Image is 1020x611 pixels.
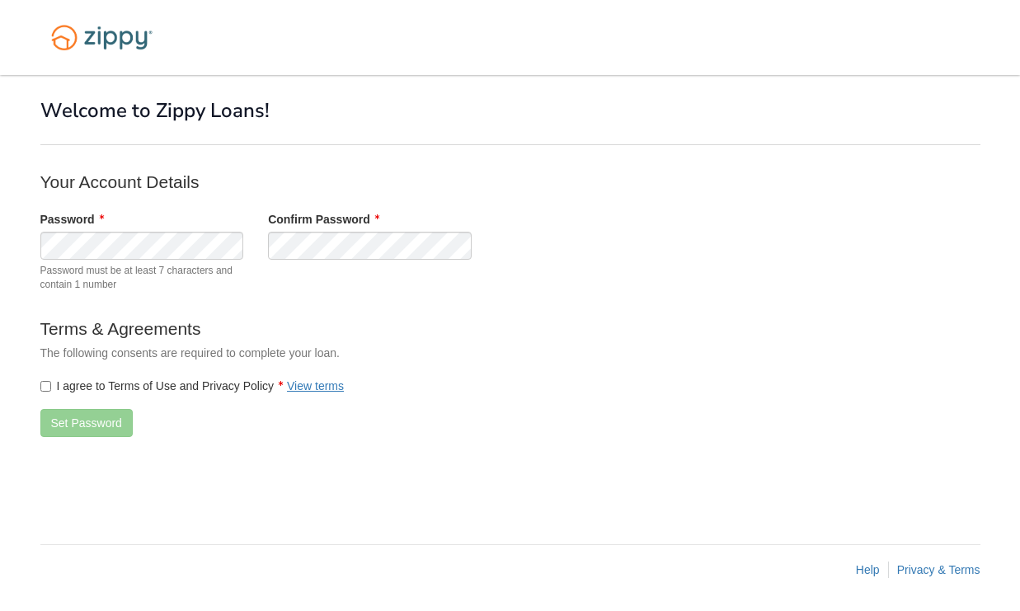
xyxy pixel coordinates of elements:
[268,211,379,228] label: Confirm Password
[40,317,700,341] p: Terms & Agreements
[40,100,980,121] h1: Welcome to Zippy Loans!
[287,379,344,392] a: View terms
[40,16,163,59] img: Logo
[897,563,980,576] a: Privacy & Terms
[268,232,472,260] input: Verify Password
[40,264,244,292] span: Password must be at least 7 characters and contain 1 number
[40,345,700,361] p: The following consents are required to complete your loan.
[40,409,133,437] button: Set Password
[856,563,880,576] a: Help
[40,381,51,392] input: I agree to Terms of Use and Privacy PolicyView terms
[40,170,700,194] p: Your Account Details
[40,378,345,394] label: I agree to Terms of Use and Privacy Policy
[40,211,104,228] label: Password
